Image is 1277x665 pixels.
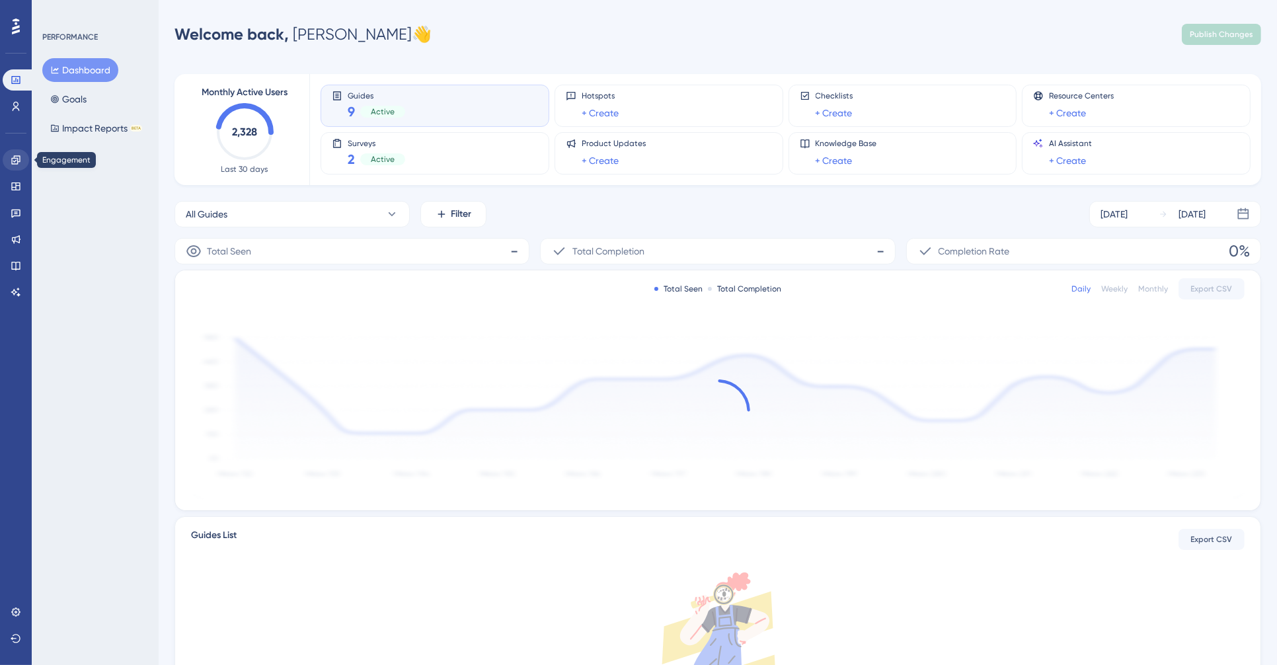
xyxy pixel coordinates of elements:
a: + Create [582,105,619,121]
button: Export CSV [1179,278,1245,299]
span: - [876,241,884,262]
span: AI Assistant [1049,138,1092,149]
button: Export CSV [1179,529,1245,550]
span: Completion Rate [939,243,1010,259]
span: Active [371,154,395,165]
a: + Create [1049,153,1086,169]
div: Total Seen [654,284,703,294]
button: Filter [420,201,486,227]
button: All Guides [174,201,410,227]
a: + Create [582,153,619,169]
div: Weekly [1101,284,1128,294]
span: Checklists [816,91,853,101]
div: BETA [130,125,142,132]
button: Impact ReportsBETA [42,116,150,140]
span: - [510,241,518,262]
span: Total Completion [572,243,644,259]
div: [DATE] [1179,206,1206,222]
a: + Create [1049,105,1086,121]
div: Total Completion [708,284,781,294]
span: Publish Changes [1190,29,1253,40]
div: [DATE] [1101,206,1128,222]
div: PERFORMANCE [42,32,98,42]
div: Monthly [1138,284,1168,294]
span: Guides List [191,528,237,551]
span: 2 [348,150,355,169]
span: Welcome back, [174,24,289,44]
span: Filter [451,206,472,222]
span: Monthly Active Users [202,85,288,100]
a: + Create [816,105,853,121]
span: Resource Centers [1049,91,1114,101]
span: Surveys [348,138,405,147]
span: 9 [348,102,355,121]
span: Export CSV [1191,284,1233,294]
span: Total Seen [207,243,251,259]
button: Dashboard [42,58,118,82]
span: Knowledge Base [816,138,877,149]
span: Last 30 days [221,164,268,175]
div: Daily [1071,284,1091,294]
span: 0% [1229,241,1250,262]
span: All Guides [186,206,227,222]
span: Product Updates [582,138,646,149]
span: Active [371,106,395,117]
text: 2,328 [232,126,257,138]
a: + Create [816,153,853,169]
button: Goals [42,87,95,111]
div: [PERSON_NAME] 👋 [174,24,432,45]
button: Publish Changes [1182,24,1261,45]
span: Guides [348,91,405,100]
span: Export CSV [1191,534,1233,545]
span: Hotspots [582,91,619,101]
